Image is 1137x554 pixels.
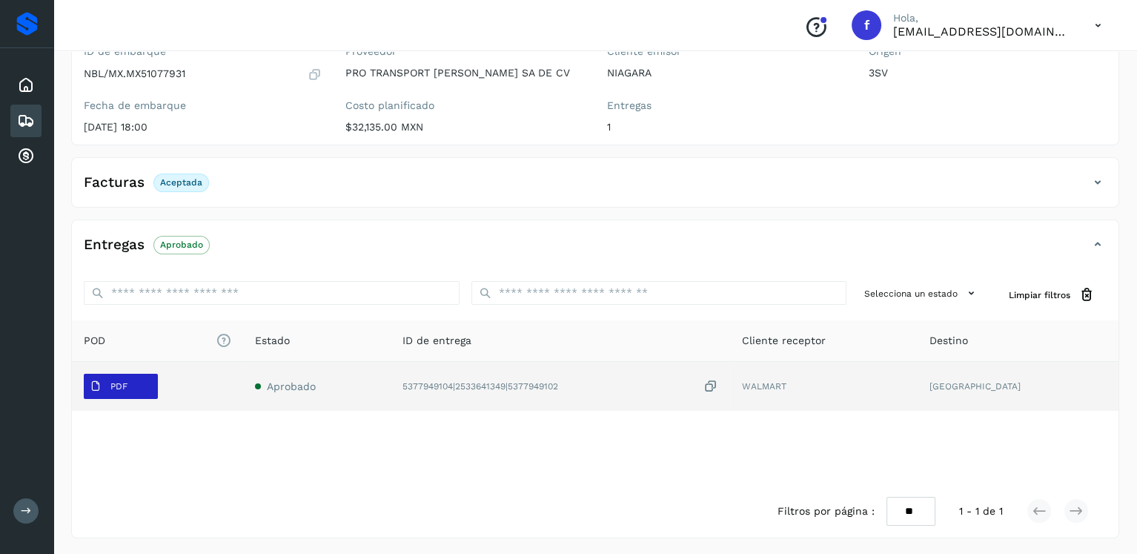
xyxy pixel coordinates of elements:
[345,121,583,133] p: $32,135.00 MXN
[778,504,875,519] span: Filtros por página :
[1009,288,1070,302] span: Limpiar filtros
[72,170,1118,207] div: FacturasAceptada
[929,333,968,349] span: Destino
[10,140,42,173] div: Cuentas por cobrar
[10,69,42,102] div: Inicio
[742,333,826,349] span: Cliente receptor
[255,333,290,349] span: Estado
[893,24,1071,39] p: facturacion@protransport.com.mx
[402,379,718,395] div: 5377949104|2533641349|5377949102
[918,362,1118,411] td: [GEOGRAPHIC_DATA]
[160,240,203,250] p: Aprobado
[869,67,1107,79] p: 3SV
[72,232,1118,269] div: EntregasAprobado
[84,237,145,254] h4: Entregas
[607,99,845,112] label: Entregas
[160,177,202,188] p: Aceptada
[84,45,322,58] label: ID de embarque
[345,99,583,112] label: Costo planificado
[869,45,1107,58] label: Origen
[959,504,1003,519] span: 1 - 1 de 1
[997,281,1107,309] button: Limpiar filtros
[10,105,42,137] div: Embarques
[730,362,918,411] td: WALMART
[84,67,185,80] p: NBL/MX.MX51077931
[84,333,231,349] span: POD
[858,281,985,306] button: Selecciona un estado
[402,333,471,349] span: ID de entrega
[607,121,845,133] p: 1
[84,121,322,133] p: [DATE] 18:00
[345,45,583,58] label: Proveedor
[84,374,158,399] button: PDF
[267,380,316,392] span: Aprobado
[84,99,322,112] label: Fecha de embarque
[893,12,1071,24] p: Hola,
[607,67,845,79] p: NIAGARA
[607,45,845,58] label: Cliente emisor
[84,174,145,191] h4: Facturas
[110,381,127,392] p: PDF
[345,67,583,79] p: PRO TRANSPORT [PERSON_NAME] SA DE CV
